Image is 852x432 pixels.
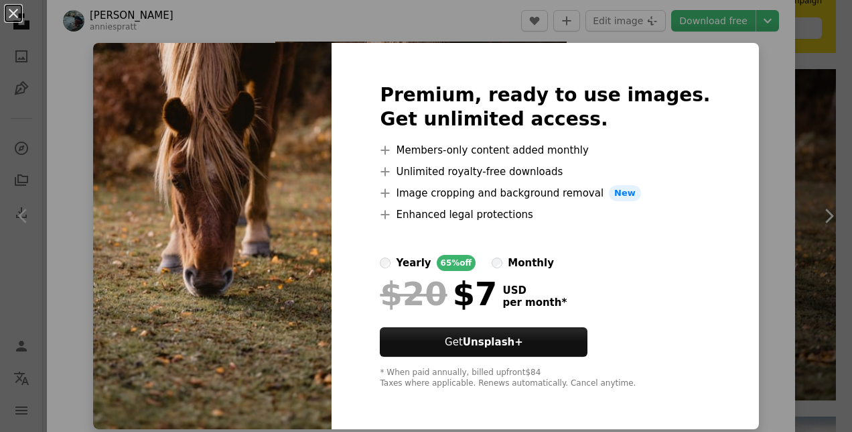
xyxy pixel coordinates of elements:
button: GetUnsplash+ [380,327,587,357]
div: $7 [380,276,497,311]
div: yearly [396,255,431,271]
input: yearly65%off [380,258,390,268]
img: photo-1604762133369-6b1c8e9cfabe [93,43,332,429]
li: Image cropping and background removal [380,185,710,201]
li: Enhanced legal protections [380,207,710,223]
li: Unlimited royalty-free downloads [380,164,710,180]
div: * When paid annually, billed upfront $84 Taxes where applicable. Renews automatically. Cancel any... [380,368,710,389]
span: $20 [380,276,447,311]
span: New [609,185,641,201]
div: 65% off [437,255,476,271]
h2: Premium, ready to use images. Get unlimited access. [380,83,710,131]
div: monthly [508,255,554,271]
span: USD [502,284,567,296]
strong: Unsplash+ [463,336,523,348]
li: Members-only content added monthly [380,142,710,158]
span: per month * [502,296,567,309]
input: monthly [492,258,502,268]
